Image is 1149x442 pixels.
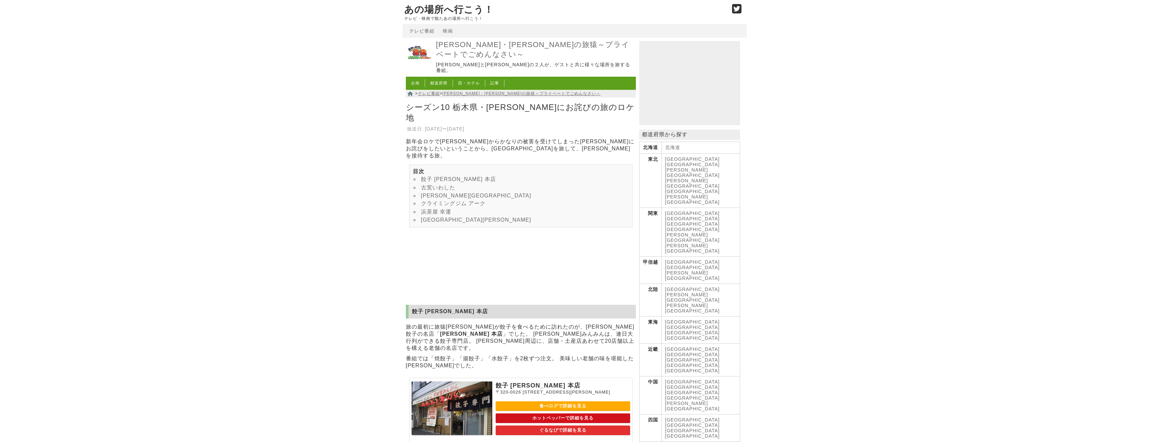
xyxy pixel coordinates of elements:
[421,209,451,215] a: 浜茶屋 幸運
[436,40,634,59] a: [PERSON_NAME]・[PERSON_NAME]の旅猿～プライベートでごめんなさい～
[665,433,720,439] a: [GEOGRAPHIC_DATA]
[639,41,740,125] iframe: Advertisement
[665,221,720,227] a: [GEOGRAPHIC_DATA]
[665,346,720,352] a: [GEOGRAPHIC_DATA]
[406,100,636,124] h1: シーズン10 栃木県・[PERSON_NAME]にお詫びの旅のロケ地
[665,357,720,363] a: [GEOGRAPHIC_DATA]
[404,16,725,21] p: テレビ・映画で観たあの場所へ行こう！
[411,81,420,85] a: 企画
[665,162,720,167] a: [GEOGRAPHIC_DATA]
[406,138,636,159] p: 新年会ロケで[PERSON_NAME]からかなりの被害を受けてしまった[PERSON_NAME]にお詫びをしたいということから、[GEOGRAPHIC_DATA]を旅して、[PERSON_NAM...
[425,125,465,133] td: [DATE]〜[DATE]
[665,335,720,341] a: [GEOGRAPHIC_DATA]
[421,217,531,223] a: [GEOGRAPHIC_DATA][PERSON_NAME]
[639,414,661,442] th: 四国
[665,145,680,150] a: 北海道
[665,270,720,281] a: [PERSON_NAME][GEOGRAPHIC_DATA]
[458,81,480,85] a: 宿・ホテル
[665,379,720,384] a: [GEOGRAPHIC_DATA]
[665,292,720,303] a: [PERSON_NAME][GEOGRAPHIC_DATA]
[443,91,601,96] a: [PERSON_NAME]・[PERSON_NAME]の旅猿～プライベートでごめんなさい～
[665,194,720,205] a: [PERSON_NAME][GEOGRAPHIC_DATA]
[639,284,661,317] th: 北陸
[665,259,720,265] a: [GEOGRAPHIC_DATA]
[665,390,720,395] a: [GEOGRAPHIC_DATA]
[665,422,720,428] a: [GEOGRAPHIC_DATA]
[496,413,630,423] a: ホットペッパーで詳細を見る
[732,8,742,14] a: Twitter (@go_thesights)
[665,227,720,232] a: [GEOGRAPHIC_DATA]
[665,384,720,390] a: [GEOGRAPHIC_DATA]
[665,178,720,189] a: [PERSON_NAME][GEOGRAPHIC_DATA]
[523,390,610,395] span: [STREET_ADDRESS][PERSON_NAME]
[665,167,720,178] a: [PERSON_NAME][GEOGRAPHIC_DATA]
[639,257,661,284] th: 甲信越
[418,91,440,96] a: テレビ番組
[639,317,661,344] th: 東海
[639,208,661,257] th: 関東
[639,130,740,140] p: 都道府県から探す
[406,322,636,354] p: 旅の最初に旅猿[PERSON_NAME]が餃子を食べるために訪れたのが、[PERSON_NAME]餃子の名店「 」でした。 [PERSON_NAME]みんみんは、連日大行列ができる餃子専門店。 ...
[406,39,433,66] img: 東野・岡村の旅猿～プライベートでごめんなさい～
[406,305,636,319] h2: 餃子 [PERSON_NAME] 本店
[421,185,455,190] a: 古窯いわした
[440,331,503,337] strong: [PERSON_NAME] 本店
[430,81,448,85] a: 都道府県
[665,395,720,401] a: [GEOGRAPHIC_DATA]
[496,426,630,435] a: ぐるなびで詳細を見る
[665,319,720,325] a: [GEOGRAPHIC_DATA]
[665,243,708,248] a: [PERSON_NAME]
[665,211,720,216] a: [GEOGRAPHIC_DATA]
[490,81,499,85] a: 記事
[665,189,720,194] a: [GEOGRAPHIC_DATA]
[407,125,424,133] th: 放送日:
[665,401,720,411] a: [PERSON_NAME][GEOGRAPHIC_DATA]
[665,232,720,243] a: [PERSON_NAME][GEOGRAPHIC_DATA]
[436,62,634,74] p: [PERSON_NAME]と[PERSON_NAME]の２人が、ゲストと共に様々な場所を旅する番組。
[406,62,433,67] a: 東野・岡村の旅猿～プライベートでごめんなさい～
[639,154,661,208] th: 東北
[665,363,720,368] a: [GEOGRAPHIC_DATA]
[665,216,720,221] a: [GEOGRAPHIC_DATA]
[406,90,636,98] nav: > >
[665,248,720,254] a: [GEOGRAPHIC_DATA]
[639,344,661,376] th: 近畿
[665,265,720,270] a: [GEOGRAPHIC_DATA]
[665,417,720,422] a: [GEOGRAPHIC_DATA]
[665,303,720,314] a: [PERSON_NAME][GEOGRAPHIC_DATA]
[665,368,720,373] a: [GEOGRAPHIC_DATA]
[496,390,521,395] span: 〒320-0026
[639,376,661,414] th: 中国
[665,325,720,330] a: [GEOGRAPHIC_DATA]
[665,352,720,357] a: [GEOGRAPHIC_DATA]
[421,200,486,206] a: クライミングジム アーク
[665,287,720,292] a: [GEOGRAPHIC_DATA]
[496,401,630,411] a: 食べログで詳細を見る
[409,28,434,34] a: テレビ番組
[421,176,496,182] a: 餃子 [PERSON_NAME] 本店
[665,428,720,433] a: [GEOGRAPHIC_DATA]
[412,381,492,435] img: 餃子 宇都宮みんみん 本店
[421,193,531,198] a: [PERSON_NAME][GEOGRAPHIC_DATA]
[665,330,720,335] a: [GEOGRAPHIC_DATA]
[639,142,661,154] th: 北海道
[496,381,630,390] p: 餃子 [PERSON_NAME] 本店
[406,354,636,371] p: 番組では「焼餃子」「揚餃子」「水餃子」を2枚ずつ注文。 美味しい老舗の味を堪能した[PERSON_NAME]でした。
[665,156,720,162] a: [GEOGRAPHIC_DATA]
[404,4,494,15] a: あの場所へ行こう！
[443,28,453,34] a: 映画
